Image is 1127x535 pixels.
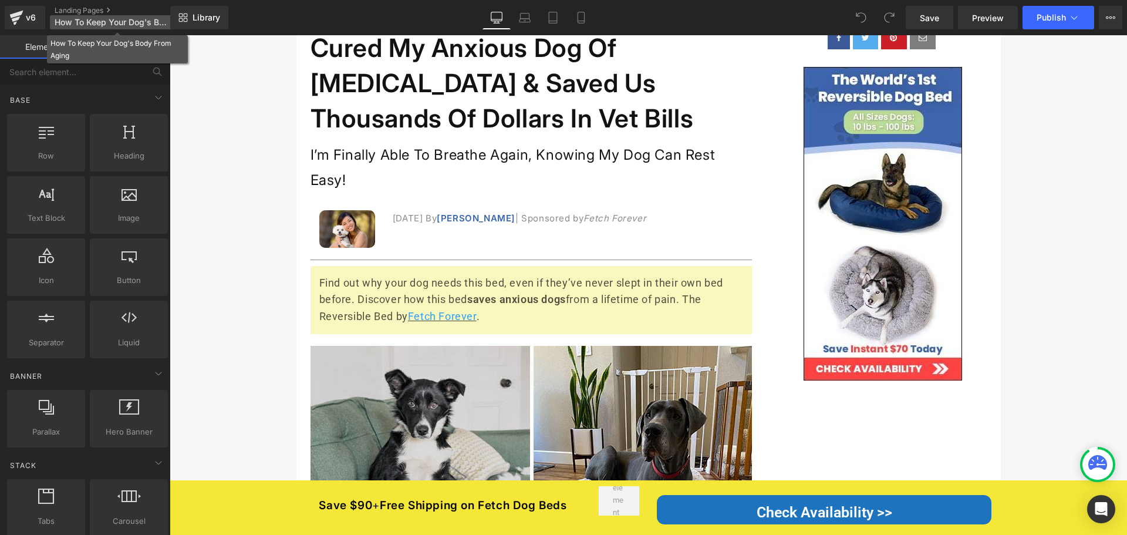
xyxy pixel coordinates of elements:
div: v6 [23,10,38,25]
a: Preview [958,6,1018,29]
span: I’m Finally Able To Breathe Again, Knowing My Dog Can Rest Easy! [141,111,546,153]
button: Undo [849,6,873,29]
div: Open Intercom Messenger [1087,495,1115,523]
a: New Library [170,6,228,29]
button: Publish [1023,6,1094,29]
a: Mobile [567,6,595,29]
h1: Save $90 Free Shipping on Fetch Dog Beds [136,463,411,479]
span: Liquid [93,337,164,349]
a: Tablet [539,6,567,29]
span: Button [93,274,164,287]
span: Carousel [93,515,164,527]
button: More [1099,6,1122,29]
div: How To Keep Your Dog's Body From Aging [50,37,184,62]
span: Image [93,212,164,224]
span: [DATE] By [223,177,267,189]
a: Laptop [511,6,539,29]
span: Icon [11,274,82,287]
span: Row [11,150,82,162]
a: Landing Pages [55,6,190,15]
a: Check Availability >> [487,460,822,489]
i: Fetch Forever [414,177,477,189]
span: Check Availability >> [587,469,723,486]
span: Tabs [11,515,82,527]
span: + [203,463,210,477]
span: Text Block [11,212,82,224]
span: Separator [11,337,82,349]
span: Banner [9,371,43,382]
span: Parallax [11,426,82,438]
span: Library [193,12,220,23]
strong: saves anxious dogs [298,258,396,270]
span: | Sponsored by [346,177,414,189]
span: Heading [93,150,164,162]
span: Preview [972,12,1004,24]
a: v6 [5,6,45,29]
span: Base [9,95,32,106]
font: [PERSON_NAME] [267,177,346,189]
span: Save [920,12,939,24]
span: Stack [9,460,38,471]
span: How To Keep Your Dog's Body From Aging [55,18,167,27]
button: Redo [878,6,901,29]
a: Fetch Forever [238,275,307,287]
a: Desktop [482,6,511,29]
span: Publish [1037,13,1066,22]
span: Hero Banner [93,426,164,438]
p: Find out why your dog needs this bed, even if they’ve never slept in their own bed before. Discov... [150,240,573,290]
